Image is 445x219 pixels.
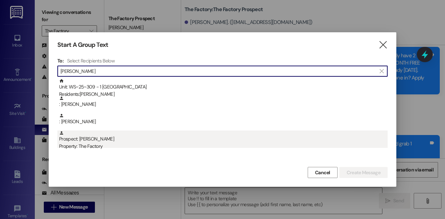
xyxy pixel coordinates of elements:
button: Create Message [339,167,388,178]
div: Residents: [PERSON_NAME] [59,91,388,98]
div: Unit: WS~25~309 - 1 [GEOGRAPHIC_DATA] [59,78,388,98]
span: Create Message [347,169,380,176]
div: Unit: WS~25~309 - 1 [GEOGRAPHIC_DATA]Residents:[PERSON_NAME] [57,78,388,96]
button: Clear text [376,66,387,76]
button: Cancel [308,167,338,178]
div: : [PERSON_NAME] [57,113,388,130]
input: Search for any contact or apartment [60,66,376,76]
span: Cancel [315,169,330,176]
div: : [PERSON_NAME] [57,96,388,113]
h4: Select Recipients Below [67,58,115,64]
i:  [380,68,383,74]
div: : [PERSON_NAME] [59,113,388,125]
i:  [378,41,388,49]
div: : [PERSON_NAME] [59,96,388,108]
div: Prospect: [PERSON_NAME] [59,130,388,150]
div: Property: The Factory [59,143,388,150]
h3: Start A Group Text [57,41,108,49]
h3: To: [57,58,64,64]
div: Prospect: [PERSON_NAME]Property: The Factory [57,130,388,148]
